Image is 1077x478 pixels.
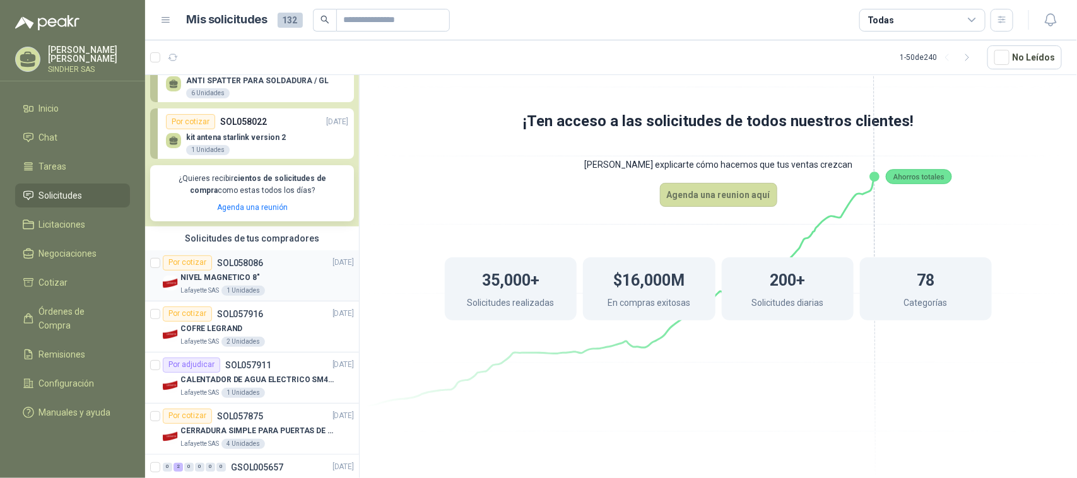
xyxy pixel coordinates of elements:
h1: Mis solicitudes [187,11,268,29]
img: Company Logo [163,276,178,291]
p: kit antena starlink version 2 [186,133,286,142]
div: Solicitudes de tus compradores [145,226,359,250]
a: Licitaciones [15,213,130,236]
span: Manuales y ayuda [39,405,111,419]
div: 0 [184,463,194,472]
div: 0 [216,463,226,472]
p: [DATE] [333,308,354,320]
h1: 200+ [770,265,805,293]
img: Logo peakr [15,15,79,30]
div: 1 Unidades [186,145,230,155]
p: [DATE] [333,359,354,371]
div: Por adjudicar [163,358,220,373]
div: 4 Unidades [221,439,265,449]
div: 0 [195,463,204,472]
div: Por cotizar [163,255,212,271]
span: Tareas [39,160,67,173]
p: SOL058086 [217,259,263,267]
p: [DATE] [333,410,354,422]
span: Negociaciones [39,247,97,260]
a: Órdenes de Compra [15,300,130,337]
p: En compras exitosas [608,296,690,313]
a: Por cotizarSOL058086[DATE] Company LogoNIVEL MAGNETICO 8"Lafayette SAS1 Unidades [145,250,359,301]
a: Inicio [15,96,130,120]
div: Por cotizar [163,409,212,424]
span: 132 [278,13,303,28]
img: Company Logo [163,429,178,444]
h1: $16,000M [613,265,685,293]
span: search [321,15,329,24]
a: Manuales y ayuda [15,400,130,424]
div: 0 [163,463,172,472]
p: [DATE] [326,116,348,128]
p: CALENTADOR DE AGUA ELECTRICO SM400 5-9LITROS [180,374,338,386]
p: [DATE] [333,257,354,269]
div: 0 [206,463,215,472]
button: Agenda una reunion aquí [660,183,777,207]
div: 6 Unidades [186,88,230,98]
div: Por cotizar [163,306,212,322]
span: Licitaciones [39,218,86,231]
div: 2 [174,463,183,472]
a: Cotizar [15,271,130,294]
p: SOL057911 [225,361,271,370]
p: COFRE LEGRAND [180,323,242,335]
p: SINDHER SAS [48,66,130,73]
p: ANTI SPATTER PARA SOLDADURA / GL [186,76,329,85]
div: 1 Unidades [221,388,265,398]
p: [DATE] [333,461,354,473]
a: Por cotizarSOL057875[DATE] Company LogoCERRADURA SIMPLE PARA PUERTAS DE VIDRIOLafayette SAS4 Unid... [145,404,359,455]
p: Solicitudes realizadas [468,296,555,313]
a: Por cotizarSOL057916[DATE] Company LogoCOFRE LEGRANDLafayette SAS2 Unidades [145,301,359,353]
a: Chat [15,125,130,149]
img: Company Logo [163,378,178,393]
p: Lafayette SAS [180,286,219,296]
p: CERRADURA SIMPLE PARA PUERTAS DE VIDRIO [180,425,338,437]
p: NIVEL MAGNETICO 8" [180,272,260,284]
span: Solicitudes [39,189,83,202]
p: Categorías [904,296,948,313]
h1: 35,000+ [482,265,539,293]
p: SOL057875 [217,412,263,421]
div: 2 Unidades [221,337,265,347]
p: SOL058022 [220,115,267,129]
p: [PERSON_NAME] [PERSON_NAME] [48,45,130,63]
span: Cotizar [39,276,68,289]
a: Por cotizarSOL058023[DATE] ANTI SPATTER PARA SOLDADURA / GL6 Unidades [150,52,354,102]
a: Solicitudes [15,184,130,207]
a: Negociaciones [15,242,130,265]
h1: 78 [917,265,934,293]
div: 1 - 50 de 240 [900,47,977,67]
div: Por cotizar [166,114,215,129]
div: 1 Unidades [221,286,265,296]
p: SOL057916 [217,310,263,318]
b: cientos de solicitudes de compra [190,174,326,195]
span: Configuración [39,376,95,390]
a: Agenda una reunión [217,203,288,212]
span: Órdenes de Compra [39,305,118,332]
a: Por cotizarSOL058022[DATE] kit antena starlink version 21 Unidades [150,108,354,159]
span: Inicio [39,102,59,115]
button: No Leídos [987,45,1062,69]
a: Remisiones [15,342,130,366]
p: GSOL005657 [231,463,283,472]
a: Configuración [15,371,130,395]
p: Lafayette SAS [180,439,219,449]
p: Solicitudes diarias [751,296,823,313]
p: ¿Quieres recibir como estas todos los días? [158,173,346,197]
p: Lafayette SAS [180,337,219,347]
a: Tareas [15,154,130,178]
img: Company Logo [163,327,178,342]
span: Remisiones [39,347,86,361]
p: Lafayette SAS [180,388,219,398]
div: Todas [868,13,894,27]
a: Por adjudicarSOL057911[DATE] Company LogoCALENTADOR DE AGUA ELECTRICO SM400 5-9LITROSLafayette SA... [145,353,359,404]
span: Chat [39,131,58,144]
